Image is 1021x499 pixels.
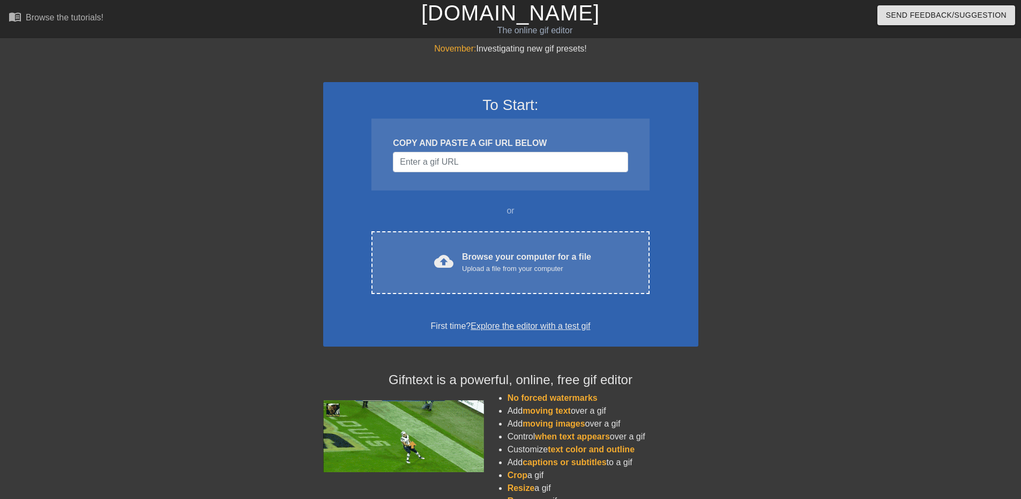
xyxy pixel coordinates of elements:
[346,24,724,37] div: The online gif editor
[508,430,698,443] li: Control over a gif
[434,44,476,53] span: November:
[877,5,1015,25] button: Send Feedback/Suggestion
[523,458,606,467] span: captions or subtitles
[393,137,628,150] div: COPY AND PASTE A GIF URL BELOW
[26,13,103,22] div: Browse the tutorials!
[393,152,628,172] input: Username
[508,405,698,417] li: Add over a gif
[421,1,600,25] a: [DOMAIN_NAME]
[508,393,598,402] span: No forced watermarks
[523,419,585,428] span: moving images
[523,406,571,415] span: moving text
[471,321,590,331] a: Explore the editor with a test gif
[462,263,591,274] div: Upload a file from your computer
[337,320,684,333] div: First time?
[508,456,698,469] li: Add to a gif
[508,469,698,482] li: a gif
[535,432,610,441] span: when text appears
[508,417,698,430] li: Add over a gif
[434,252,453,271] span: cloud_upload
[508,483,535,493] span: Resize
[351,204,670,217] div: or
[337,96,684,114] h3: To Start:
[886,9,1007,22] span: Send Feedback/Suggestion
[9,10,103,27] a: Browse the tutorials!
[9,10,21,23] span: menu_book
[323,400,484,472] img: football_small.gif
[508,471,527,480] span: Crop
[323,372,698,388] h4: Gifntext is a powerful, online, free gif editor
[508,482,698,495] li: a gif
[548,445,635,454] span: text color and outline
[323,42,698,55] div: Investigating new gif presets!
[508,443,698,456] li: Customize
[462,251,591,274] div: Browse your computer for a file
